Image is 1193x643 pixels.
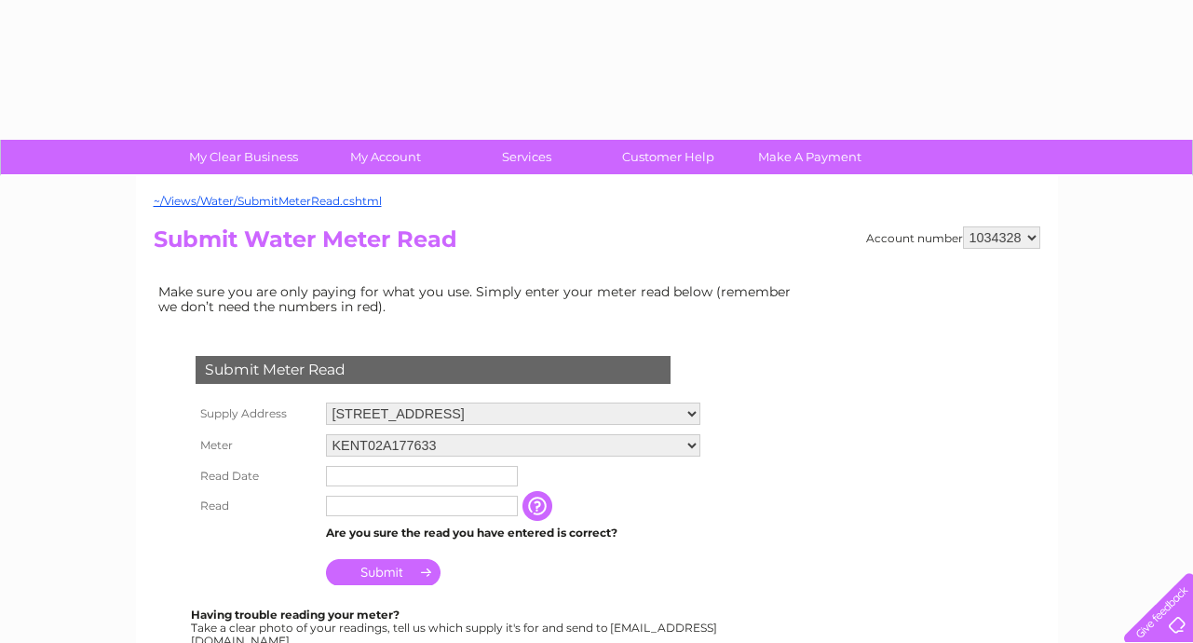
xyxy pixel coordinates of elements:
[326,559,441,585] input: Submit
[866,226,1040,249] div: Account number
[522,491,556,521] input: Information
[154,226,1040,262] h2: Submit Water Meter Read
[191,491,321,521] th: Read
[154,194,382,208] a: ~/Views/Water/SubmitMeterRead.cshtml
[154,280,806,319] td: Make sure you are only paying for what you use. Simply enter your meter read below (remember we d...
[191,398,321,430] th: Supply Address
[191,430,321,461] th: Meter
[167,140,320,174] a: My Clear Business
[450,140,603,174] a: Services
[321,521,705,545] td: Are you sure the read you have entered is correct?
[733,140,887,174] a: Make A Payment
[308,140,462,174] a: My Account
[191,608,400,622] b: Having trouble reading your meter?
[196,356,671,384] div: Submit Meter Read
[191,461,321,491] th: Read Date
[591,140,745,174] a: Customer Help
